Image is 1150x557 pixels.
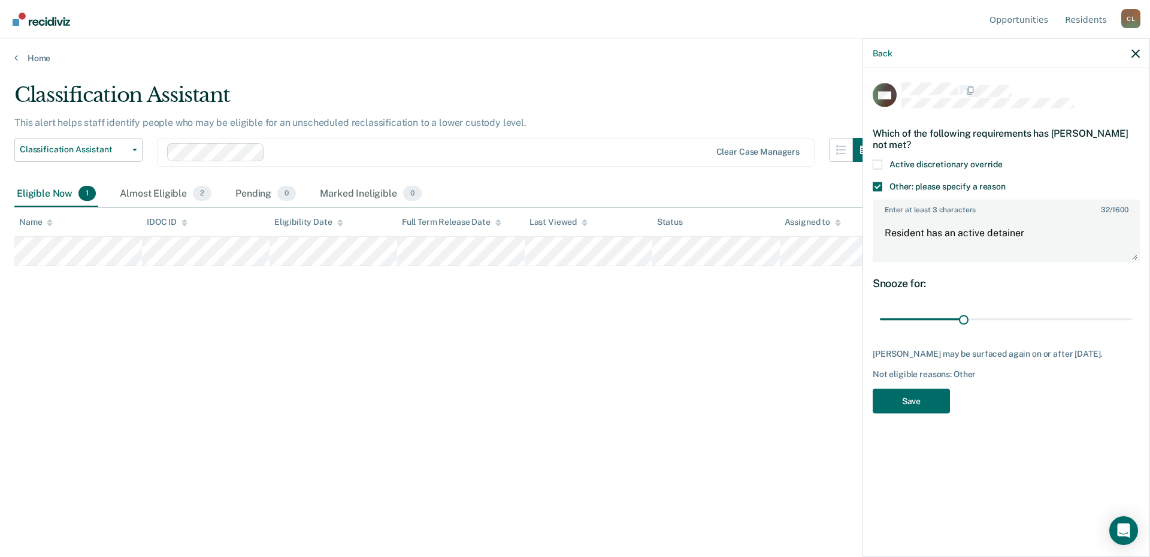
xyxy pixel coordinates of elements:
[529,217,588,227] div: Last Viewed
[14,83,877,117] div: Classification Assistant
[277,186,296,201] span: 0
[19,217,53,227] div: Name
[874,216,1139,261] textarea: Resident has an active detainer
[20,144,128,155] span: Classification Assistant
[317,181,424,207] div: Marked Ineligible
[874,200,1139,213] label: Enter at least 3 characters
[402,217,501,227] div: Full Term Release Date
[873,389,950,413] button: Save
[403,186,422,201] span: 0
[873,369,1140,379] div: Not eligible reasons: Other
[117,181,214,207] div: Almost Eligible
[1121,9,1140,28] button: Profile dropdown button
[873,118,1140,159] div: Which of the following requirements has [PERSON_NAME] not met?
[889,181,1006,191] span: Other: please specify a reason
[1109,516,1138,545] div: Open Intercom Messenger
[873,276,1140,290] div: Snooze for:
[78,186,96,201] span: 1
[233,181,298,207] div: Pending
[13,13,70,26] img: Recidiviz
[873,48,892,58] button: Back
[873,349,1140,359] div: [PERSON_NAME] may be surfaced again on or after [DATE].
[1121,9,1140,28] div: C L
[147,217,187,227] div: IDOC ID
[889,159,1003,168] span: Active discretionary override
[14,181,98,207] div: Eligible Now
[716,147,800,157] div: Clear case managers
[1101,205,1128,213] span: / 1600
[14,53,1136,64] a: Home
[785,217,841,227] div: Assigned to
[1101,205,1110,213] span: 32
[657,217,683,227] div: Status
[274,217,343,227] div: Eligibility Date
[14,117,526,128] p: This alert helps staff identify people who may be eligible for an unscheduled reclassification to...
[193,186,211,201] span: 2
